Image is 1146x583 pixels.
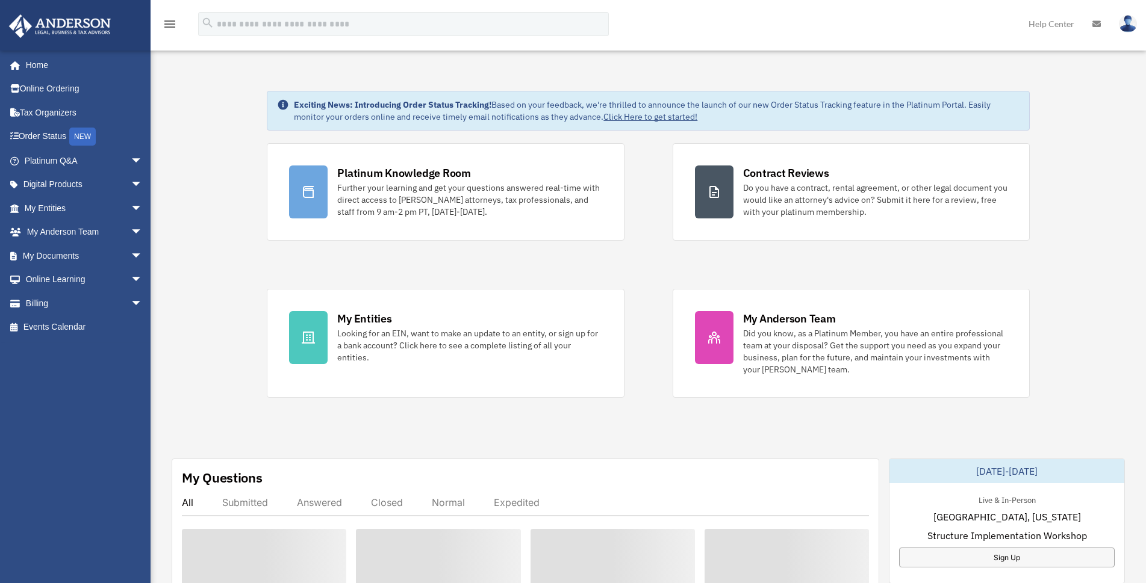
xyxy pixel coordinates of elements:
div: Did you know, as a Platinum Member, you have an entire professional team at your disposal? Get th... [743,327,1007,375]
a: Home [8,53,155,77]
div: Live & In-Person [969,493,1045,505]
a: Contract Reviews Do you have a contract, rental agreement, or other legal document you would like... [673,143,1030,241]
a: menu [163,21,177,31]
a: My Anderson Teamarrow_drop_down [8,220,161,244]
div: NEW [69,128,96,146]
div: Submitted [222,496,268,508]
a: Platinum Knowledge Room Further your learning and get your questions answered real-time with dire... [267,143,624,241]
div: Further your learning and get your questions answered real-time with direct access to [PERSON_NAM... [337,182,602,218]
img: Anderson Advisors Platinum Portal [5,14,114,38]
a: Billingarrow_drop_down [8,291,161,315]
img: User Pic [1119,15,1137,32]
a: Digital Productsarrow_drop_down [8,173,161,197]
div: Answered [297,496,342,508]
a: Sign Up [899,548,1115,567]
div: Based on your feedback, we're thrilled to announce the launch of our new Order Status Tracking fe... [294,99,1019,123]
i: search [201,16,214,29]
div: All [182,496,193,508]
span: arrow_drop_down [131,220,155,245]
a: My Documentsarrow_drop_down [8,244,161,268]
a: Tax Organizers [8,100,161,125]
div: Expedited [494,496,540,508]
span: arrow_drop_down [131,244,155,268]
span: arrow_drop_down [131,268,155,292]
div: My Anderson Team [743,311,836,326]
div: [DATE]-[DATE] [889,459,1124,483]
i: menu [163,17,177,31]
a: Click Here to get started! [603,111,697,122]
div: Closed [371,496,403,508]
div: Normal [432,496,465,508]
a: My Entities Looking for an EIN, want to make an update to an entity, or sign up for a bank accoun... [267,289,624,398]
div: My Questions [182,469,263,487]
a: My Entitiesarrow_drop_down [8,196,161,220]
span: arrow_drop_down [131,196,155,221]
a: My Anderson Team Did you know, as a Platinum Member, you have an entire professional team at your... [673,289,1030,398]
a: Platinum Q&Aarrow_drop_down [8,149,161,173]
div: Contract Reviews [743,165,829,180]
span: arrow_drop_down [131,291,155,316]
div: My Entities [337,311,391,326]
span: arrow_drop_down [131,149,155,173]
div: Platinum Knowledge Room [337,165,471,180]
span: [GEOGRAPHIC_DATA], [US_STATE] [933,510,1081,524]
div: Looking for an EIN, want to make an update to an entity, or sign up for a bank account? Click her... [337,327,602,363]
strong: Exciting News: Introducing Order Status Tracking! [294,99,491,110]
a: Online Ordering [8,77,161,101]
a: Events Calendar [8,315,161,339]
div: Do you have a contract, rental agreement, or other legal document you would like an attorney's ad... [743,182,1007,218]
a: Order StatusNEW [8,125,161,149]
span: arrow_drop_down [131,173,155,197]
span: Structure Implementation Workshop [927,528,1087,543]
a: Online Learningarrow_drop_down [8,268,161,292]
